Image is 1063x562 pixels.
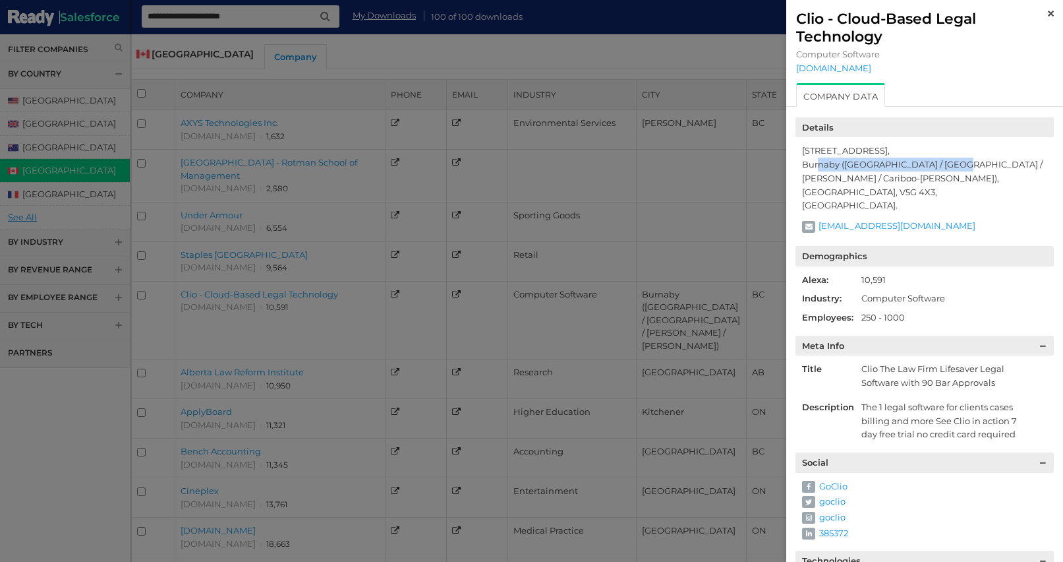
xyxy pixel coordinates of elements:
h5: Demographics [795,246,1054,266]
h5: Details [795,117,1054,137]
a: [EMAIL_ADDRESS][DOMAIN_NAME] [819,219,1029,233]
a: Company Data [796,83,885,107]
li: Industry: [802,292,861,305]
li: Alexa: [802,273,861,287]
li: Employees: [802,311,861,325]
h5: Meta Info [795,336,1054,356]
li: 250 - 1000 [861,311,1033,325]
li: Title [802,362,861,376]
li: Description [802,400,861,414]
span: Computer Software [796,49,1053,59]
li: Clio The Law Firm Lifesaver Legal Software with 90 Bar Approvals [861,362,1033,390]
a: GoClio [819,481,848,491]
a: goclio [819,512,846,522]
li: 10,591 [861,273,1033,287]
a: 385372 [819,528,848,538]
a: goclio [819,496,846,507]
li: Computer Software [861,292,1033,305]
li: The 1 legal software for clients cases billing and more See Clio in action 7 day free trial no cr... [861,400,1033,441]
div: Clio - Cloud-Based Legal Technology [796,10,1053,46]
div: [STREET_ADDRESS], Burnaby ([GEOGRAPHIC_DATA] / [GEOGRAPHIC_DATA] / [PERSON_NAME] / Cariboo-[PERSO... [802,144,1054,212]
a: [DOMAIN_NAME] [796,63,1053,73]
h5: Social [795,453,1054,472]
